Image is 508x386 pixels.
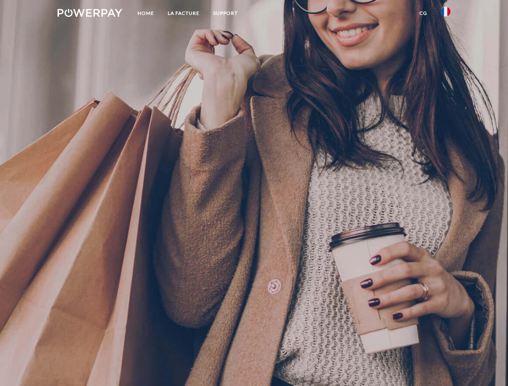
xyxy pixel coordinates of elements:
[161,6,206,21] a: LA FACTURE
[413,6,434,21] a: CG
[131,6,161,21] a: Home
[58,9,122,17] img: logo-powerpay-white.svg
[441,7,450,16] img: fr
[206,6,245,21] a: Support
